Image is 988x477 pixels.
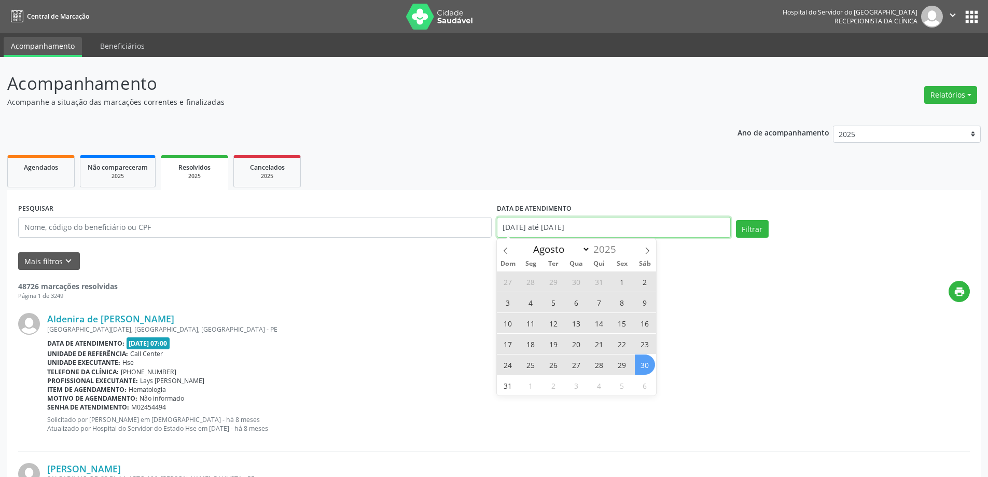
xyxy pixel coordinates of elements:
span: Resolvidos [178,163,211,172]
span: Não informado [140,394,184,403]
span: Agosto 19, 2025 [544,334,564,354]
span: Dom [497,261,520,267]
span: Central de Marcação [27,12,89,21]
a: Aldenira de [PERSON_NAME] [47,313,174,324]
span: Julho 29, 2025 [544,271,564,292]
span: Setembro 6, 2025 [635,375,655,396]
span: Agosto 27, 2025 [566,355,587,375]
span: Agosto 15, 2025 [612,313,632,333]
button: Filtrar [736,220,769,238]
span: [PHONE_NUMBER] [121,367,176,376]
b: Senha de atendimento: [47,403,129,412]
a: Acompanhamento [4,37,82,57]
strong: 48726 marcações resolvidas [18,281,118,291]
a: Central de Marcação [7,8,89,25]
span: Agosto 10, 2025 [498,313,518,333]
input: Selecione um intervalo [497,217,731,238]
span: Julho 27, 2025 [498,271,518,292]
span: Agosto 14, 2025 [589,313,609,333]
label: PESQUISAR [18,201,53,217]
span: Agosto 5, 2025 [544,292,564,312]
span: Agosto 13, 2025 [566,313,587,333]
span: Seg [519,261,542,267]
b: Unidade de referência: [47,349,128,358]
span: Qua [565,261,588,267]
i: keyboard_arrow_down [63,255,74,267]
span: Agendados [24,163,58,172]
span: Agosto 16, 2025 [635,313,655,333]
span: Ter [542,261,565,267]
span: Setembro 4, 2025 [589,375,609,396]
p: Solicitado por [PERSON_NAME] em [DEMOGRAPHIC_DATA] - há 8 meses Atualizado por Hospital do Servid... [47,415,970,433]
input: Nome, código do beneficiário ou CPF [18,217,492,238]
span: Hematologia [129,385,166,394]
span: Agosto 25, 2025 [521,355,541,375]
span: Julho 31, 2025 [589,271,609,292]
span: Hse [122,358,134,367]
span: [DATE] 07:00 [127,337,170,349]
div: Hospital do Servidor do [GEOGRAPHIC_DATA] [783,8,917,17]
span: Cancelados [250,163,285,172]
a: Beneficiários [93,37,152,55]
span: Lays [PERSON_NAME] [140,376,204,385]
span: Agosto 4, 2025 [521,292,541,312]
img: img [921,6,943,28]
p: Acompanhe a situação das marcações correntes e finalizadas [7,97,689,107]
i: print [954,286,965,297]
label: DATA DE ATENDIMENTO [497,201,572,217]
select: Month [528,242,591,256]
span: Agosto 11, 2025 [521,313,541,333]
span: Qui [588,261,610,267]
a: [PERSON_NAME] [47,463,121,474]
span: Sáb [633,261,656,267]
span: Agosto 29, 2025 [612,355,632,375]
span: Agosto 21, 2025 [589,334,609,354]
span: Agosto 8, 2025 [612,292,632,312]
p: Acompanhamento [7,71,689,97]
span: Julho 30, 2025 [566,271,587,292]
div: 2025 [88,172,148,180]
b: Profissional executante: [47,376,138,385]
button:  [943,6,963,28]
span: Call Center [130,349,163,358]
span: Agosto 28, 2025 [589,355,609,375]
span: Setembro 3, 2025 [566,375,587,396]
b: Data de atendimento: [47,339,124,348]
div: Página 1 de 3249 [18,292,118,301]
span: Agosto 7, 2025 [589,292,609,312]
p: Ano de acompanhamento [737,126,829,139]
span: Agosto 17, 2025 [498,334,518,354]
span: Recepcionista da clínica [834,17,917,25]
span: Agosto 31, 2025 [498,375,518,396]
span: M02454494 [131,403,166,412]
span: Agosto 26, 2025 [544,355,564,375]
span: Setembro 5, 2025 [612,375,632,396]
span: Agosto 20, 2025 [566,334,587,354]
span: Julho 28, 2025 [521,271,541,292]
div: 2025 [168,172,221,180]
span: Agosto 2, 2025 [635,271,655,292]
b: Telefone da clínica: [47,367,119,376]
span: Não compareceram [88,163,148,172]
i:  [947,9,958,21]
button: print [949,281,970,302]
b: Motivo de agendamento: [47,394,137,403]
div: [GEOGRAPHIC_DATA][DATE], [GEOGRAPHIC_DATA], [GEOGRAPHIC_DATA] - PE [47,325,970,334]
span: Agosto 6, 2025 [566,292,587,312]
button: Mais filtroskeyboard_arrow_down [18,252,80,270]
div: 2025 [241,172,293,180]
button: apps [963,8,981,26]
span: Agosto 18, 2025 [521,334,541,354]
span: Agosto 24, 2025 [498,355,518,375]
span: Sex [610,261,633,267]
span: Agosto 1, 2025 [612,271,632,292]
span: Agosto 22, 2025 [612,334,632,354]
span: Setembro 1, 2025 [521,375,541,396]
span: Agosto 12, 2025 [544,313,564,333]
span: Agosto 3, 2025 [498,292,518,312]
b: Item de agendamento: [47,385,127,394]
button: Relatórios [924,86,977,104]
span: Setembro 2, 2025 [544,375,564,396]
b: Unidade executante: [47,358,120,367]
span: Agosto 30, 2025 [635,355,655,375]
